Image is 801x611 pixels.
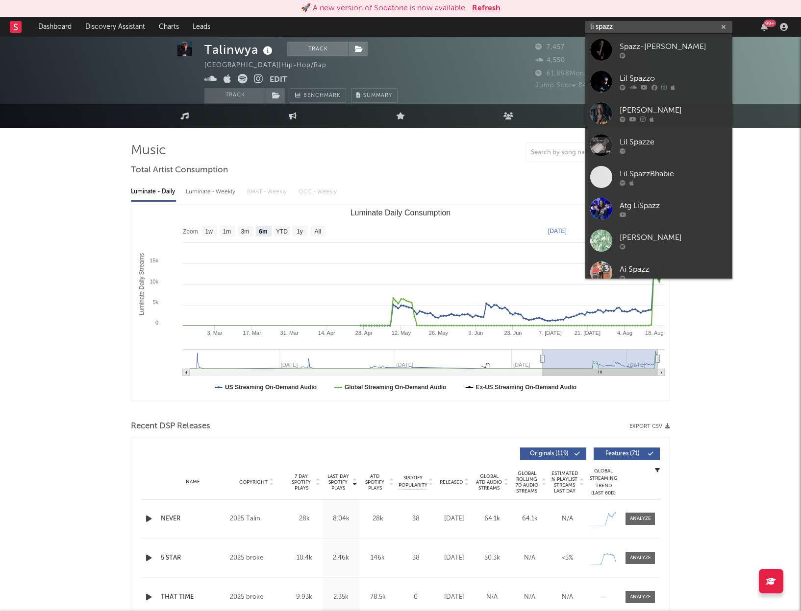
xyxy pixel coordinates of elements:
text: All [314,228,321,235]
button: Track [287,42,349,56]
svg: Luminate Daily Consumption [131,205,670,400]
div: Ai Spazz [620,263,727,275]
div: 99 + [764,20,776,27]
a: Leads [186,17,217,37]
text: [DATE] [548,228,567,235]
input: Search for artists [585,21,732,33]
text: 3m [241,228,250,235]
div: Luminate - Weekly [186,184,237,200]
span: Spotify Popularity [399,474,427,489]
span: Total Artist Consumption [131,164,228,176]
div: Talinwya [204,42,275,58]
div: N/A [513,553,546,563]
span: Benchmark [303,90,341,102]
text: 23. Jun [504,330,522,336]
a: NEVER [161,514,225,524]
text: 18. Aug [645,330,663,336]
a: Spazz-[PERSON_NAME] [585,34,732,66]
text: YTD [276,228,288,235]
div: [DATE] [438,514,471,524]
text: Global Streaming On-Demand Audio [345,384,447,391]
a: Ai Spazz [585,257,732,288]
span: Originals ( 119 ) [526,451,572,457]
span: Released [440,479,463,485]
div: N/A [551,592,584,602]
div: Luminate - Daily [131,184,176,200]
button: Features(71) [594,447,660,460]
div: 64.1k [513,514,546,524]
div: 9.93k [288,592,320,602]
span: Features ( 71 ) [600,451,645,457]
span: Summary [363,93,392,98]
text: 5k [152,299,158,305]
span: 7 Day Spotify Plays [288,473,314,491]
div: 2.35k [325,592,357,602]
div: Lil SpazzBhabie [620,168,727,180]
text: 21. [DATE] [575,330,601,336]
div: Lil Spazzo [620,72,727,84]
span: 7,457 [535,44,565,50]
div: 146k [362,553,394,563]
div: 28k [288,514,320,524]
span: Global Rolling 7D Audio Streams [513,470,540,494]
text: 0 [155,320,158,326]
a: Lil Spazzo [585,66,732,97]
a: Dashboard [31,17,78,37]
input: Search by song name or URL [526,149,629,157]
button: Export CSV [629,423,670,429]
a: [PERSON_NAME] [585,225,732,257]
text: Ex-US Streaming On-Demand Audio [476,384,577,391]
a: Discovery Assistant [78,17,152,37]
div: Name [161,478,225,486]
text: 1m [223,228,231,235]
text: 12. May [392,330,411,336]
text: 28. Apr [355,330,373,336]
button: 99+ [761,23,768,31]
text: 17. Mar [243,330,262,336]
span: Jump Score: 84.6 [535,82,594,89]
div: <5% [551,553,584,563]
div: [PERSON_NAME] [620,104,727,116]
a: Atg LiSpazz [585,193,732,225]
text: 9. Jun [468,330,483,336]
div: Atg LiSpazz [620,200,727,211]
div: Global Streaming Trend (Last 60D) [589,468,618,497]
div: N/A [513,592,546,602]
button: Track [204,88,266,103]
text: 6m [259,228,267,235]
div: [DATE] [438,592,471,602]
div: 10.4k [288,553,320,563]
text: 10k [150,279,158,284]
div: [GEOGRAPHIC_DATA] | Hip-Hop/Rap [204,60,338,71]
div: 50.3k [476,553,508,563]
text: 14. Apr [318,330,335,336]
a: [PERSON_NAME] [585,97,732,129]
div: 2025 broke [230,591,283,603]
a: Charts [152,17,186,37]
div: 38 [399,553,433,563]
button: Originals(119) [520,447,586,460]
div: N/A [551,514,584,524]
div: 0 [399,592,433,602]
div: [PERSON_NAME] [620,232,727,243]
text: Luminate Daily Consumption [350,209,451,217]
div: 🚀 A new version of Sodatone is now available. [301,2,467,14]
text: 26. May [429,330,449,336]
text: Luminate Daily Streams [138,253,145,315]
a: THAT TIME [161,592,225,602]
span: Estimated % Playlist Streams Last Day [551,470,578,494]
a: Lil SpazzBhabie [585,161,732,193]
button: Edit [270,74,287,86]
text: 3. Mar [207,330,223,336]
text: 4. Aug [617,330,632,336]
div: 38 [399,514,433,524]
text: 1w [205,228,213,235]
div: 8.04k [325,514,357,524]
div: 5 STAR [161,553,225,563]
span: Last Day Spotify Plays [325,473,351,491]
button: Summary [351,88,398,103]
span: 4,550 [535,57,565,64]
span: Recent DSP Releases [131,421,210,432]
